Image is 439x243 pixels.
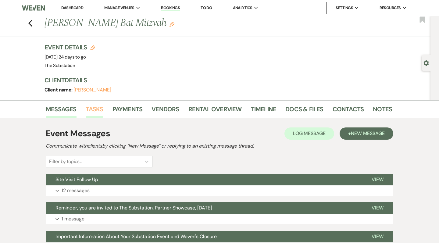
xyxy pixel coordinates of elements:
button: Site Visit Follow Up [46,174,362,185]
span: 24 days to go [59,54,86,60]
a: Timeline [251,104,277,118]
a: Messages [46,104,77,118]
button: +New Message [340,127,393,140]
span: Manage Venues [104,5,134,11]
span: Settings [336,5,353,11]
span: Site Visit Follow Up [55,176,98,183]
span: | [57,54,86,60]
span: Resources [380,5,401,11]
span: View [372,176,384,183]
a: Docs & Files [285,104,323,118]
h1: [PERSON_NAME] Bat Mitzvah [45,16,318,30]
h3: Event Details [45,43,95,52]
span: [DATE] [45,54,86,60]
button: View [362,202,393,214]
p: 12 messages [62,187,90,195]
img: Weven Logo [22,2,45,14]
a: Notes [373,104,392,118]
h3: Client Details [45,76,386,84]
h1: Event Messages [46,127,110,140]
a: Payments [112,104,143,118]
p: 1 message [62,215,84,223]
a: Contacts [333,104,364,118]
div: Filter by topics... [49,158,82,165]
a: To Do [201,5,212,10]
a: Bookings [161,5,180,11]
span: The Substation [45,63,75,69]
a: Rental Overview [188,104,242,118]
button: Open lead details [423,60,429,66]
button: 12 messages [46,185,393,196]
span: Client name: [45,87,73,93]
button: Edit [170,21,174,27]
button: Important Information About Your Substation Event and Weven's Closure [46,231,362,242]
a: Dashboard [61,5,83,10]
span: View [372,205,384,211]
span: Important Information About Your Substation Event and Weven's Closure [55,233,217,240]
button: Reminder, you are invited to The Substation: Partner Showcase, [DATE] [46,202,362,214]
span: Reminder, you are invited to The Substation: Partner Showcase, [DATE] [55,205,212,211]
button: [PERSON_NAME] [73,88,111,92]
button: Log Message [284,127,334,140]
span: New Message [351,130,385,137]
a: Tasks [86,104,103,118]
a: Vendors [152,104,179,118]
span: View [372,233,384,240]
button: 1 message [46,214,393,224]
button: View [362,231,393,242]
span: Log Message [293,130,326,137]
button: View [362,174,393,185]
h2: Communicate with clients by clicking "New Message" or replying to an existing message thread. [46,142,393,150]
span: Analytics [233,5,252,11]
